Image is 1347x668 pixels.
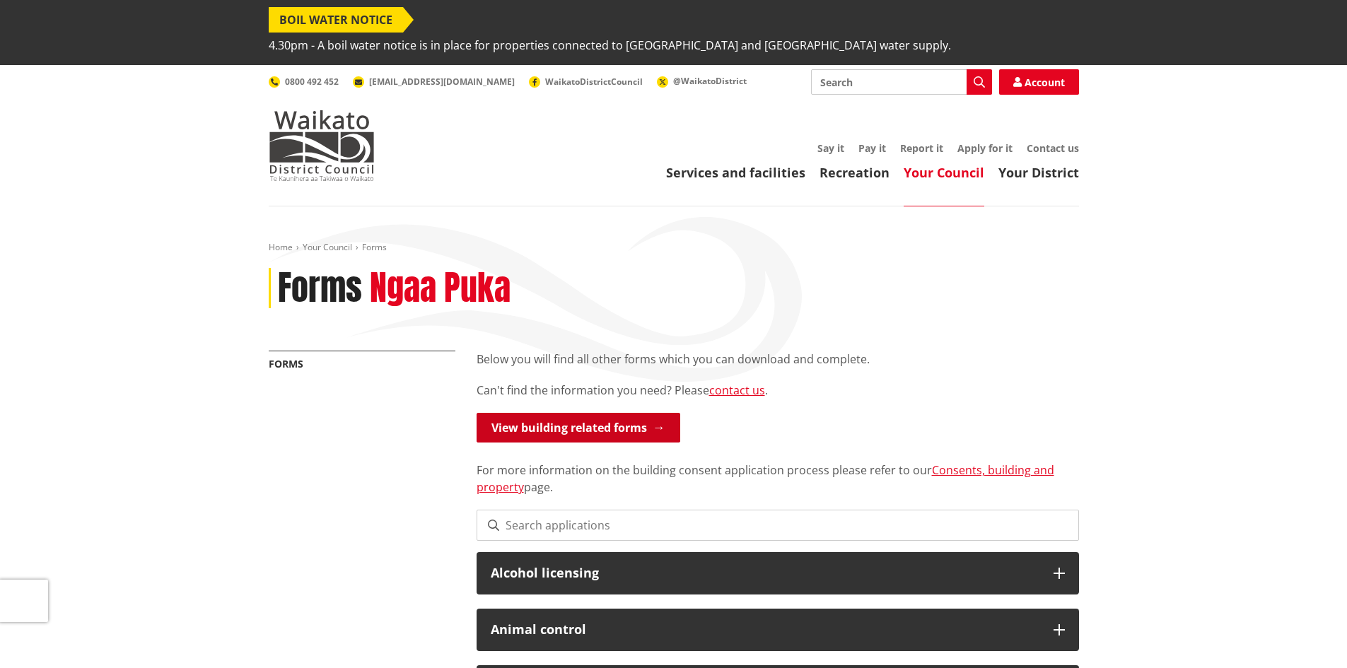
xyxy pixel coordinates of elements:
[491,623,1039,637] h3: Animal control
[491,566,1039,580] h3: Alcohol licensing
[477,382,1079,399] p: Can't find the information you need? Please .
[303,241,352,253] a: Your Council
[666,164,805,181] a: Services and facilities
[278,268,362,309] h1: Forms
[900,141,943,155] a: Report it
[1282,609,1333,660] iframe: Messenger Launcher
[1027,141,1079,155] a: Contact us
[353,76,515,88] a: [EMAIL_ADDRESS][DOMAIN_NAME]
[370,268,511,309] h2: Ngaa Puka
[269,242,1079,254] nav: breadcrumb
[817,141,844,155] a: Say it
[269,241,293,253] a: Home
[285,76,339,88] span: 0800 492 452
[269,76,339,88] a: 0800 492 452
[477,510,1079,541] input: Search applications
[369,76,515,88] span: [EMAIL_ADDRESS][DOMAIN_NAME]
[269,357,303,370] a: Forms
[269,33,951,58] span: 4.30pm - A boil water notice is in place for properties connected to [GEOGRAPHIC_DATA] and [GEOGR...
[858,141,886,155] a: Pay it
[269,110,375,181] img: Waikato District Council - Te Kaunihera aa Takiwaa o Waikato
[904,164,984,181] a: Your Council
[820,164,890,181] a: Recreation
[529,76,643,88] a: WaikatoDistrictCouncil
[999,69,1079,95] a: Account
[477,462,1054,495] a: Consents, building and property
[362,241,387,253] span: Forms
[477,445,1079,496] p: For more information on the building consent application process please refer to our page.
[709,382,765,398] a: contact us
[545,76,643,88] span: WaikatoDistrictCouncil
[811,69,992,95] input: Search input
[477,413,680,443] a: View building related forms
[269,7,403,33] span: BOIL WATER NOTICE
[998,164,1079,181] a: Your District
[657,75,747,87] a: @WaikatoDistrict
[477,351,1079,368] p: Below you will find all other forms which you can download and complete.
[673,75,747,87] span: @WaikatoDistrict
[957,141,1013,155] a: Apply for it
